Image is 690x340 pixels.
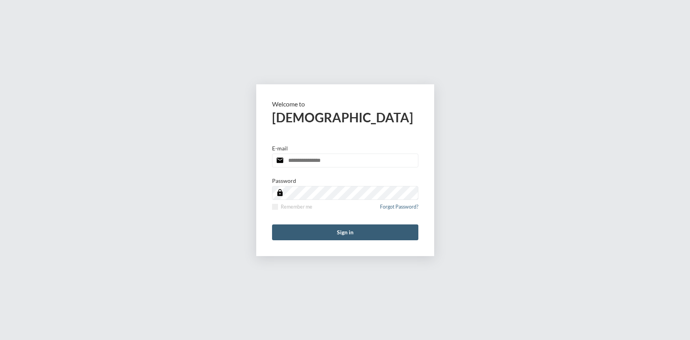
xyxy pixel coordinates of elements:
label: Remember me [272,204,312,210]
h2: [DEMOGRAPHIC_DATA] [272,110,418,125]
a: Forgot Password? [380,204,418,215]
p: Welcome to [272,100,418,108]
p: E-mail [272,145,288,152]
p: Password [272,177,296,184]
button: Sign in [272,224,418,240]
